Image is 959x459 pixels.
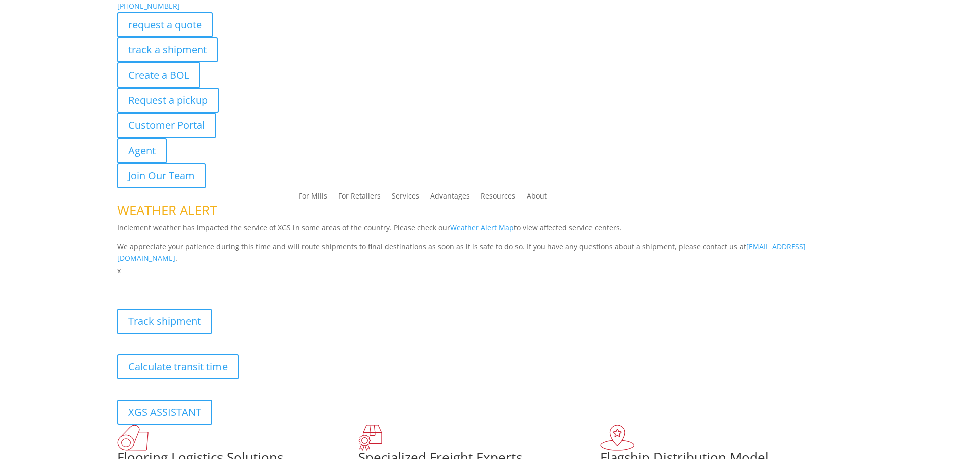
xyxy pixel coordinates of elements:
a: Agent [117,138,167,163]
p: x [117,265,842,277]
a: Advantages [430,192,470,204]
a: Resources [481,192,515,204]
p: Inclement weather has impacted the service of XGS in some areas of the country. Please check our ... [117,222,842,241]
img: xgs-icon-focused-on-flooring-red [358,425,382,451]
p: We appreciate your patience during this time and will route shipments to final destinations as so... [117,241,842,265]
a: request a quote [117,12,213,37]
a: Weather Alert Map [450,223,514,232]
a: About [527,192,547,204]
a: Create a BOL [117,62,200,88]
a: track a shipment [117,37,218,62]
a: Track shipment [117,309,212,334]
img: xgs-icon-flagship-distribution-model-red [600,425,635,451]
a: XGS ASSISTANT [117,400,212,425]
b: Visibility, transparency, and control for your entire supply chain. [117,278,342,288]
a: Calculate transit time [117,354,239,379]
a: Join Our Team [117,163,206,188]
img: xgs-icon-total-supply-chain-intelligence-red [117,425,149,451]
a: [PHONE_NUMBER] [117,1,180,11]
a: For Mills [299,192,327,204]
span: WEATHER ALERT [117,201,217,219]
a: For Retailers [338,192,381,204]
a: Customer Portal [117,113,216,138]
a: Request a pickup [117,88,219,113]
a: Services [392,192,419,204]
